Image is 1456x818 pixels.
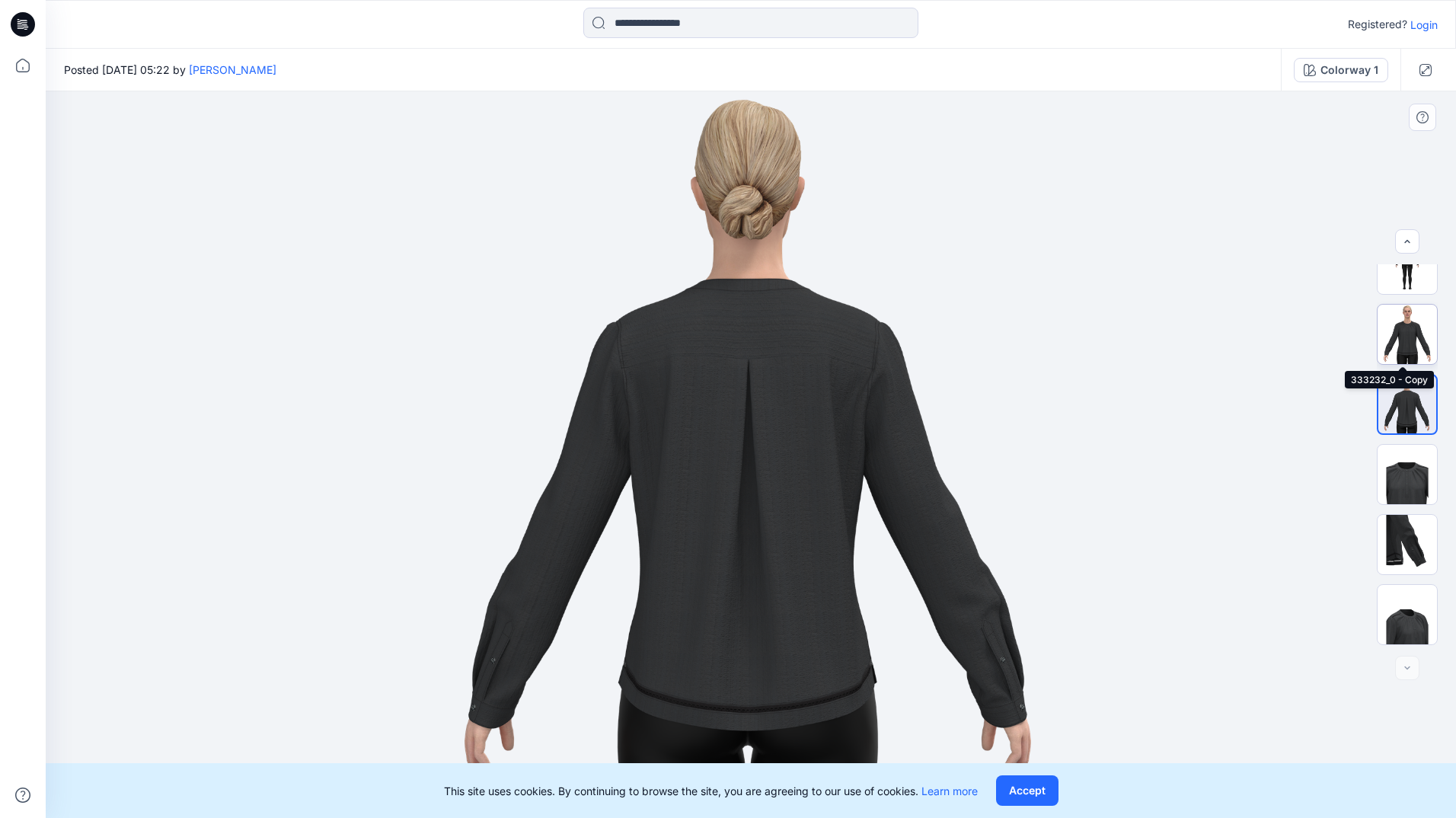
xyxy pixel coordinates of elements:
[64,62,276,78] span: Posted [DATE] 05:22 by
[1294,58,1388,82] button: Colorway 1
[444,783,978,799] p: This site uses cookies. By continuing to browse the site, you are agreeing to our use of cookies.
[996,775,1058,806] button: Accept
[1378,515,1437,574] img: 333232_3
[1410,17,1438,33] p: Login
[1348,15,1407,34] p: Registered?
[444,91,1057,818] img: eyJhbGciOiJIUzI1NiIsImtpZCI6IjAiLCJzbHQiOiJzZXMiLCJ0eXAiOiJKV1QifQ.eyJkYXRhIjp7InR5cGUiOiJzdG9yYW...
[189,63,276,76] a: [PERSON_NAME]
[1378,305,1437,364] img: 333232_0 - Copy
[1320,62,1378,78] div: Colorway 1
[1378,585,1437,644] img: 333232_4
[1378,375,1436,433] img: 333232_2 - Copy
[1378,445,1437,504] img: 333232_1
[921,784,978,797] a: Learn more
[1378,235,1437,294] img: 333232_2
